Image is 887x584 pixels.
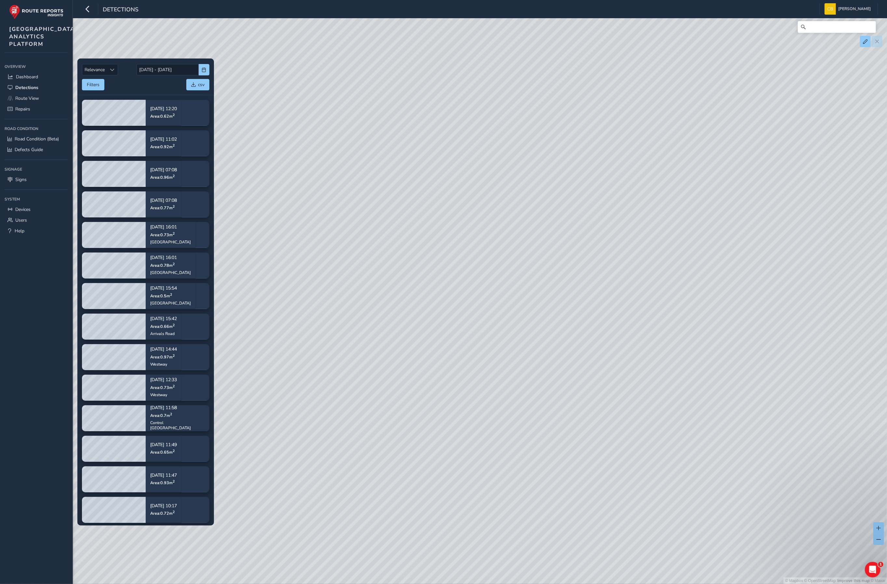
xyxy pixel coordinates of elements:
[150,113,175,119] span: Area: 0.62 m
[173,143,175,148] sup: 2
[15,217,27,223] span: Users
[173,112,175,117] sup: 2
[173,261,175,266] sup: 2
[150,347,177,352] p: [DATE] 14:44
[150,107,177,111] p: [DATE] 12:20
[798,21,876,33] input: Search
[82,79,104,90] button: Filters
[150,384,175,390] span: Area: 0.73 m
[9,5,63,19] img: rr logo
[15,136,59,142] span: Road Condition (Beta)
[15,95,39,101] span: Route View
[5,134,68,144] a: Road Condition (Beta)
[15,84,38,91] span: Detections
[150,480,175,486] span: Area: 0.93 m
[170,292,172,297] sup: 2
[5,71,68,82] a: Dashboard
[5,62,68,71] div: Overview
[150,331,177,336] div: Arrivals Road
[5,124,68,134] div: Road Condition
[150,225,191,229] p: [DATE] 16:01
[173,231,175,236] sup: 2
[15,147,43,153] span: Defects Guide
[186,79,209,90] button: csv
[173,510,175,514] sup: 2
[150,361,177,367] div: Westway
[150,293,172,298] span: Area: 0.5 m
[173,383,175,388] sup: 2
[150,323,175,329] span: Area: 0.66 m
[150,406,205,410] p: [DATE] 11:58
[173,322,175,327] sup: 2
[5,174,68,185] a: Signs
[150,262,175,268] span: Area: 0.78 m
[150,511,175,516] span: Area: 0.72 m
[15,206,31,213] span: Devices
[150,175,175,180] span: Area: 0.96 m
[173,204,175,209] sup: 2
[82,64,107,75] span: Relevance
[5,194,68,204] div: System
[150,412,172,418] span: Area: 0.7 m
[103,6,139,15] span: Detections
[5,164,68,174] div: Signage
[9,25,77,48] span: [GEOGRAPHIC_DATA] ANALYTICS PLATFORM
[838,3,871,15] span: [PERSON_NAME]
[16,74,38,80] span: Dashboard
[150,378,177,382] p: [DATE] 12:33
[150,449,175,455] span: Area: 0.65 m
[865,562,880,578] iframe: Intercom live chat
[150,144,175,149] span: Area: 0.92 m
[150,198,177,203] p: [DATE] 07:08
[107,64,118,75] div: Sort by Date
[878,562,883,567] span: 1
[150,168,177,172] p: [DATE] 07:08
[150,317,177,321] p: [DATE] 15:42
[15,228,24,234] span: Help
[150,255,191,260] p: [DATE] 16:01
[170,411,172,416] sup: 2
[150,300,191,305] div: [GEOGRAPHIC_DATA]
[5,215,68,226] a: Users
[5,93,68,104] a: Route View
[150,239,191,244] div: [GEOGRAPHIC_DATA]
[5,204,68,215] a: Devices
[150,504,177,508] p: [DATE] 10:17
[150,354,175,359] span: Area: 0.97 m
[5,226,68,236] a: Help
[150,232,175,237] span: Area: 0.73 m
[15,176,27,183] span: Signs
[150,392,177,397] div: Westway
[150,286,191,291] p: [DATE] 15:54
[173,479,175,484] sup: 2
[825,3,836,15] img: diamond-layout
[825,3,873,15] button: [PERSON_NAME]
[5,144,68,155] a: Defects Guide
[5,82,68,93] a: Detections
[173,353,175,358] sup: 2
[150,420,205,430] div: Control [GEOGRAPHIC_DATA]
[173,448,175,453] sup: 2
[150,473,177,478] p: [DATE] 11:47
[150,205,175,211] span: Area: 0.77 m
[198,82,205,88] span: csv
[5,104,68,114] a: Repairs
[150,443,177,447] p: [DATE] 11:49
[15,106,30,112] span: Repairs
[150,270,191,275] div: [GEOGRAPHIC_DATA]
[173,174,175,178] sup: 2
[150,137,177,142] p: [DATE] 11:02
